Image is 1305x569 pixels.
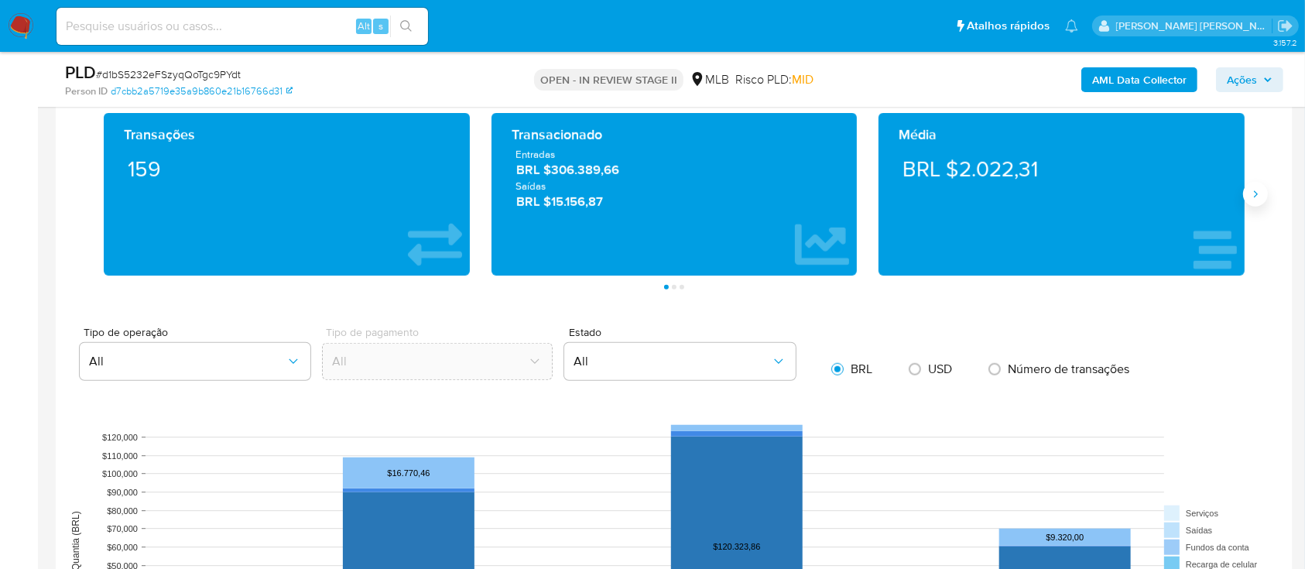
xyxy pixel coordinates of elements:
p: alessandra.barbosa@mercadopago.com [1116,19,1272,33]
div: MLB [690,71,729,88]
span: s [378,19,383,33]
b: AML Data Collector [1092,67,1187,92]
button: AML Data Collector [1081,67,1197,92]
span: # d1bS5232eFSzyqQoTgc9PYdt [96,67,241,82]
a: d7cbb2a5719e35a9b860e21b16766d31 [111,84,293,98]
span: 3.157.2 [1273,36,1297,49]
span: MID [792,70,813,88]
a: Notificações [1065,19,1078,33]
button: search-icon [390,15,422,37]
b: PLD [65,60,96,84]
span: Risco PLD: [735,71,813,88]
b: Person ID [65,84,108,98]
p: OPEN - IN REVIEW STAGE II [534,69,683,91]
span: Alt [358,19,370,33]
button: Ações [1216,67,1283,92]
a: Sair [1277,18,1293,34]
span: Atalhos rápidos [967,18,1050,34]
span: Ações [1227,67,1257,92]
input: Pesquise usuários ou casos... [57,16,428,36]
